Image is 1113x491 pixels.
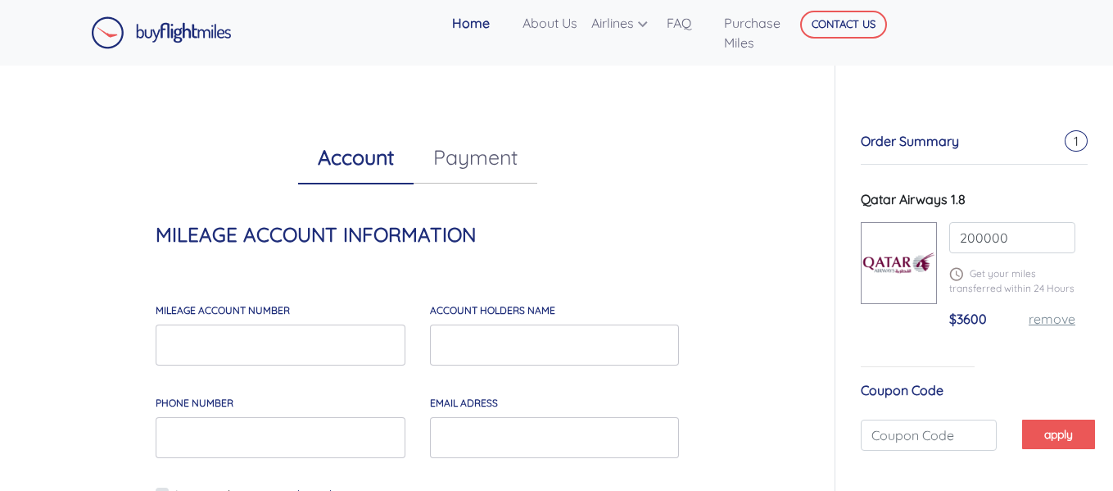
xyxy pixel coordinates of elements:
span: Coupon Code [861,382,943,398]
a: FAQ [660,7,717,39]
label: email adress [430,396,498,411]
span: 1 [1065,130,1088,152]
a: Home [446,7,516,39]
button: CONTACT US [800,11,887,39]
a: remove [1029,311,1075,327]
img: qatar.png [862,245,935,281]
a: Payment [414,131,537,184]
button: apply [1022,420,1095,448]
a: Account [298,131,414,184]
span: Order Summary [861,133,959,149]
label: MILEAGE account number [156,303,290,318]
a: Airlines [585,7,660,39]
span: $3600 [949,311,987,327]
label: account holders NAME [430,303,555,318]
a: Purchase Miles [717,7,807,59]
label: Phone Number [156,396,233,411]
img: Buy Flight Miles Logo [91,16,232,49]
h4: MILEAGE ACCOUNT INFORMATION [156,223,679,247]
img: schedule.png [949,267,963,281]
input: Coupon Code [861,420,997,451]
a: About Us [516,7,585,39]
a: Buy Flight Miles Logo [91,12,232,53]
p: Get your miles transferred within 24 Hours [949,266,1076,296]
span: Qatar Airways 1.8 [861,191,966,207]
